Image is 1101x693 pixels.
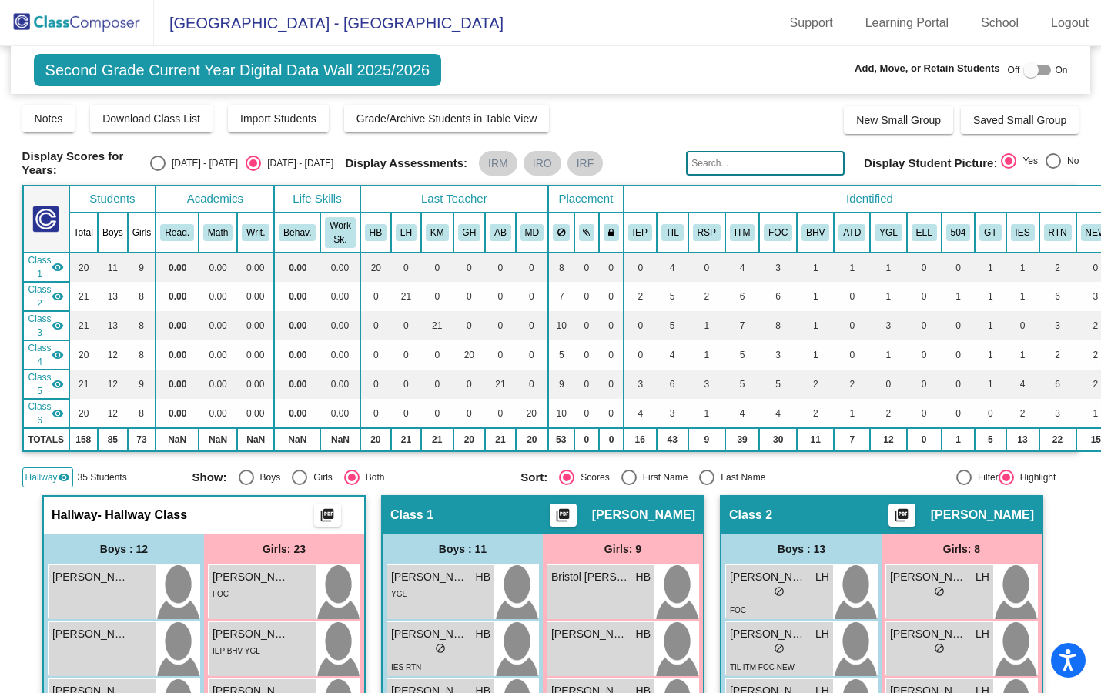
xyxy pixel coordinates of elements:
td: 0.00 [237,282,274,311]
span: New Small Group [856,114,941,126]
td: 1 [870,253,907,282]
span: Add, Move, or Retain Students [855,61,1000,76]
td: 0 [574,399,600,428]
button: ELL [912,224,937,241]
td: 0 [421,399,453,428]
span: Import Students [240,112,316,125]
button: New Small Group [844,106,953,134]
td: 0.00 [274,253,320,282]
td: 2 [797,370,834,399]
td: 1 [870,340,907,370]
div: No [1061,154,1079,168]
span: On [1055,63,1067,77]
a: Support [778,11,845,35]
td: 1 [975,253,1006,282]
button: Writ. [242,224,269,241]
td: 1 [870,282,907,311]
td: 20 [69,253,98,282]
td: 3 [657,399,688,428]
td: 0 [942,370,976,399]
th: Hillary Beemer [360,213,391,253]
td: 5 [657,282,688,311]
td: Kaylee Myers - No Class Name [23,311,69,340]
th: IEP for Speech [1006,213,1039,253]
td: 0 [453,370,486,399]
td: 0 [485,340,516,370]
td: 0 [516,340,548,370]
span: Display Student Picture: [864,156,997,170]
td: 4 [657,253,688,282]
span: Notes [35,112,63,125]
td: 0.00 [156,399,199,428]
td: 0 [870,370,907,399]
td: 2 [870,399,907,428]
td: 13 [98,282,128,311]
td: 20 [453,340,486,370]
td: 4 [624,399,657,428]
td: 0.00 [320,399,360,428]
button: Import Students [228,105,329,132]
td: 4 [759,399,797,428]
button: TIL [661,224,684,241]
th: Previously Retained [1039,213,1076,253]
td: 4 [1006,370,1039,399]
td: 21 [485,370,516,399]
td: 0 [574,370,600,399]
td: 21 [391,282,421,311]
td: 0.00 [237,399,274,428]
button: KM [426,224,449,241]
span: Saved Small Group [973,114,1066,126]
th: Difficulty Focusing [759,213,797,253]
td: 0.00 [320,282,360,311]
td: 0.00 [199,282,237,311]
td: 1 [688,311,725,340]
mat-icon: picture_as_pdf [318,507,336,529]
div: [DATE] - [DATE] [166,156,238,170]
mat-radio-group: Select an option [150,156,333,171]
td: 0 [907,340,942,370]
td: 0.00 [199,399,237,428]
td: 3 [759,340,797,370]
th: Total [69,213,98,253]
td: 0.00 [156,253,199,282]
td: 0 [834,282,870,311]
td: 2 [688,282,725,311]
mat-chip: IRO [524,151,561,176]
button: Read. [160,224,194,241]
td: 0 [624,340,657,370]
th: Keep with teacher [599,213,624,253]
th: Gabi Hall [453,213,486,253]
td: 21 [421,311,453,340]
td: 6 [725,282,759,311]
td: 0 [907,282,942,311]
th: Students [69,186,156,213]
th: Behavior Plan/Issue [797,213,834,253]
td: 0 [516,370,548,399]
button: RSP [693,224,721,241]
th: 504 Plan [942,213,976,253]
td: 5 [548,340,574,370]
button: Print Students Details [888,504,915,527]
mat-icon: visibility [52,290,64,303]
td: 0 [360,282,391,311]
td: 1 [975,370,1006,399]
td: 2 [1039,340,1076,370]
a: Logout [1039,11,1101,35]
td: 11 [98,253,128,282]
td: 0 [391,340,421,370]
td: 0 [907,370,942,399]
span: Class 4 [28,341,52,369]
button: Behav. [279,224,316,241]
td: 20 [69,340,98,370]
td: 0.00 [237,340,274,370]
td: 0.00 [274,340,320,370]
td: 0 [360,340,391,370]
button: ITM [730,224,755,241]
button: Notes [22,105,75,132]
td: 0 [453,253,486,282]
td: 5 [725,340,759,370]
span: Class 5 [28,370,52,398]
td: 0 [485,253,516,282]
td: 3 [624,370,657,399]
td: 1 [834,253,870,282]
